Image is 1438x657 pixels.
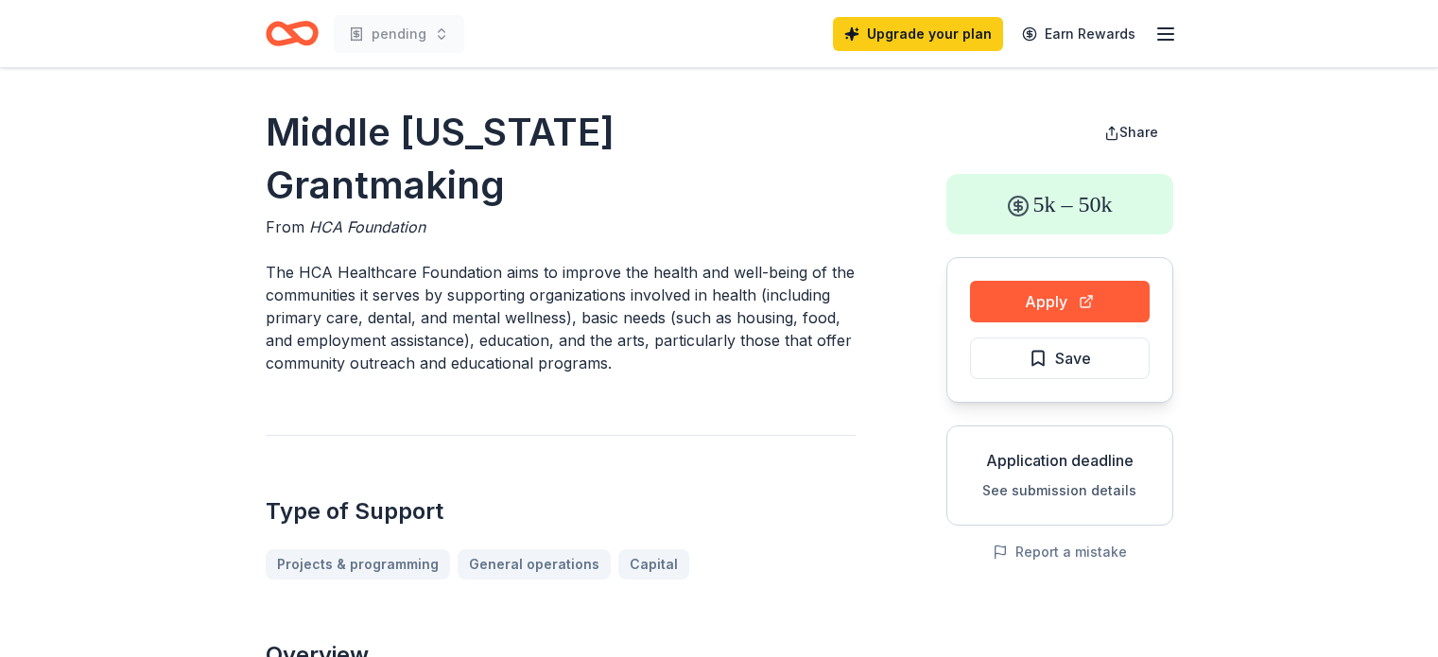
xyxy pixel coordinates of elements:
span: pending [372,23,426,45]
button: See submission details [982,479,1136,502]
a: Home [266,11,319,56]
div: Application deadline [962,449,1157,472]
span: Share [1119,124,1158,140]
button: Report a mistake [993,541,1127,563]
a: Earn Rewards [1011,17,1147,51]
a: Capital [618,549,689,579]
button: Share [1089,113,1173,151]
a: Projects & programming [266,549,450,579]
p: The HCA Healthcare Foundation aims to improve the health and well-being of the communities it ser... [266,261,856,374]
button: pending [334,15,464,53]
a: General operations [458,549,611,579]
button: Save [970,337,1150,379]
h1: Middle [US_STATE] Grantmaking [266,106,856,212]
div: From [266,216,856,238]
span: Save [1055,346,1091,371]
div: 5k – 50k [946,174,1173,234]
span: HCA Foundation [309,217,425,236]
button: Apply [970,281,1150,322]
a: Upgrade your plan [833,17,1003,51]
h2: Type of Support [266,496,856,527]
